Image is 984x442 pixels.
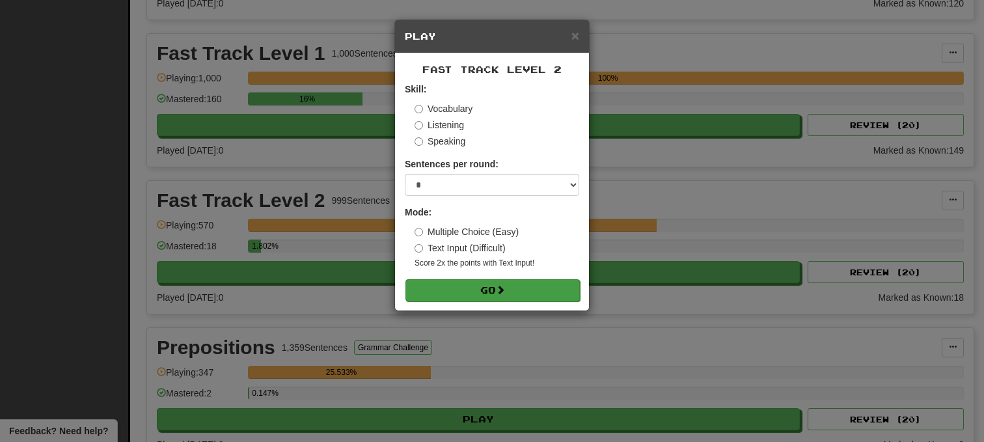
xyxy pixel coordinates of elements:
[415,137,423,146] input: Speaking
[415,105,423,113] input: Vocabulary
[415,244,423,253] input: Text Input (Difficult)
[571,29,579,42] button: Close
[415,228,423,236] input: Multiple Choice (Easy)
[405,30,579,43] h5: Play
[405,207,431,217] strong: Mode:
[415,118,464,131] label: Listening
[422,64,562,75] span: Fast Track Level 2
[405,279,580,301] button: Go
[415,225,519,238] label: Multiple Choice (Easy)
[415,242,506,255] label: Text Input (Difficult)
[571,28,579,43] span: ×
[415,121,423,130] input: Listening
[415,135,465,148] label: Speaking
[415,102,472,115] label: Vocabulary
[405,158,499,171] label: Sentences per round:
[415,258,579,269] small: Score 2x the points with Text Input !
[405,84,426,94] strong: Skill:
